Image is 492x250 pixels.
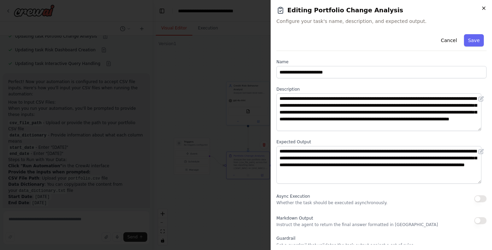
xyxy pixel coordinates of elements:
[276,222,438,227] p: Instruct the agent to return the final answer formatted in [GEOGRAPHIC_DATA]
[276,242,487,248] p: Set a guardrail that validates the task output against a set of rules.
[276,200,387,206] p: Whether the task should be executed asynchronously.
[276,87,487,92] label: Description
[464,34,484,47] button: Save
[437,34,461,47] button: Cancel
[276,236,487,241] label: Guardrail
[276,139,487,145] label: Expected Output
[276,18,487,25] span: Configure your task's name, description, and expected output.
[276,216,313,221] span: Markdown Output
[276,59,487,65] label: Name
[276,5,487,15] h2: Editing Portfolio Change Analysis
[477,95,485,103] button: Open in editor
[477,147,485,156] button: Open in editor
[276,194,310,199] span: Async Execution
